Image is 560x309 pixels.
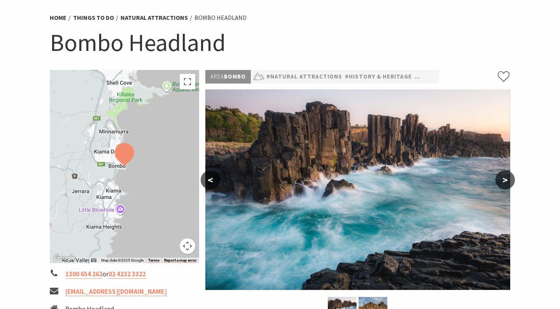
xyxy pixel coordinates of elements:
span: Map data ©2025 Google [101,258,143,262]
a: [EMAIL_ADDRESS][DOMAIN_NAME] [65,287,167,296]
p: Bombo [205,70,251,84]
a: 1300 654 262 [65,270,103,279]
button: > [495,171,515,189]
button: Toggle fullscreen view [180,74,195,89]
a: 02 4232 3322 [108,270,146,279]
button: Map camera controls [180,238,195,254]
h1: Bombo Headland [50,27,510,58]
img: Bombo Quarry [205,89,510,290]
a: #Natural Attractions [266,72,342,82]
span: Area [210,73,224,80]
a: Terms (opens in new tab) [148,258,159,263]
img: Google [52,253,77,263]
a: #History & Heritage [345,72,412,82]
a: Click to see this area on Google Maps [52,253,77,263]
li: or [50,269,199,279]
button: Keyboard shortcuts [91,258,96,263]
li: Bombo Headland [194,13,247,23]
button: < [201,171,220,189]
a: Things To Do [73,14,114,22]
a: Natural Attractions [121,14,188,22]
a: Report a map error [164,258,197,263]
a: Home [50,14,66,22]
